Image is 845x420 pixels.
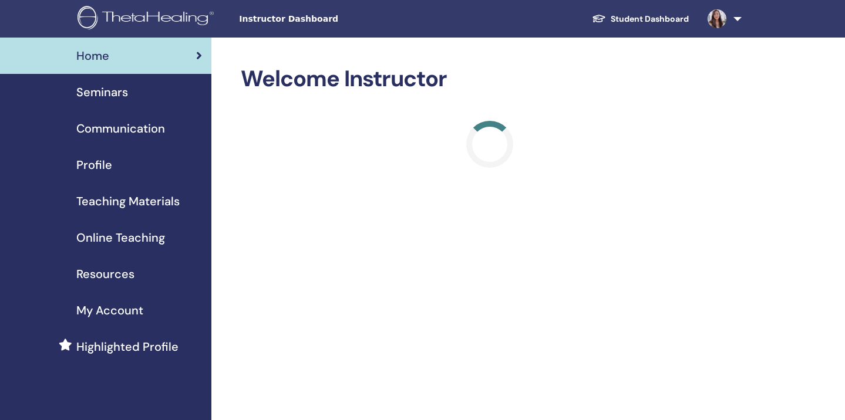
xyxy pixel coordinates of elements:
span: Home [76,47,109,65]
h2: Welcome Instructor [241,66,739,93]
span: Communication [76,120,165,137]
span: Seminars [76,83,128,101]
img: logo.png [78,6,218,32]
span: Online Teaching [76,229,165,246]
span: Teaching Materials [76,192,180,210]
a: Student Dashboard [583,8,698,30]
span: Highlighted Profile [76,338,179,355]
span: Instructor Dashboard [239,13,415,25]
span: Profile [76,156,112,174]
span: Resources [76,265,134,283]
img: graduation-cap-white.svg [592,13,606,23]
img: default.jpg [708,9,726,28]
span: My Account [76,302,143,319]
